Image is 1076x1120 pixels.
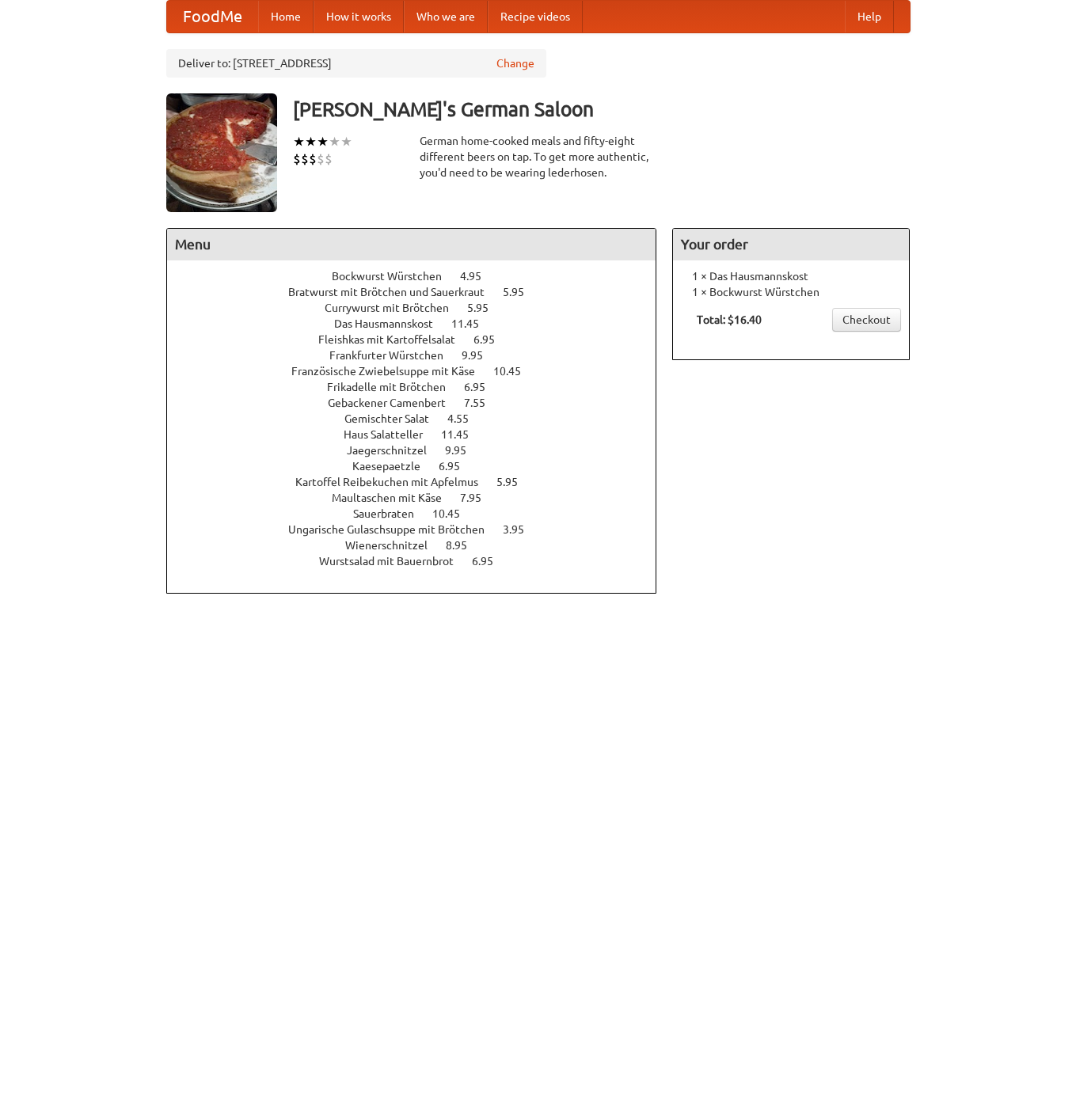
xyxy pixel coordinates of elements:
li: $ [317,150,325,168]
a: Recipe videos [488,1,583,32]
span: 4.95 [460,270,497,283]
a: Kaesepaetzle 6.95 [352,460,489,473]
a: Maultaschen mit Käse 7.95 [332,492,511,504]
span: 5.95 [503,286,540,298]
a: Frankfurter Würstchen 9.95 [329,349,512,362]
span: Kartoffel Reibekuchen mit Apfelmus [295,476,494,488]
span: Wienerschnitzel [345,539,443,552]
span: 3.95 [503,523,540,536]
a: Fleishkas mit Kartoffelsalat 6.95 [318,333,524,346]
span: 6.95 [473,333,511,346]
h4: Menu [167,229,656,260]
a: Currywurst mit Brötchen 5.95 [325,302,518,314]
a: FoodMe [167,1,258,32]
span: 9.95 [445,444,482,457]
span: 7.95 [460,492,497,504]
a: Home [258,1,314,32]
span: Wurstsalad mit Bauernbrot [319,555,470,568]
span: 10.45 [432,507,476,520]
a: Change [496,55,534,71]
span: Jaegerschnitzel [347,444,443,457]
span: Currywurst mit Brötchen [325,302,465,314]
a: Frikadelle mit Brötchen 6.95 [327,381,515,393]
a: Bratwurst mit Brötchen und Sauerkraut 5.95 [288,286,553,298]
span: 11.45 [451,317,495,330]
span: 7.55 [464,397,501,409]
a: Who we are [404,1,488,32]
a: Help [845,1,894,32]
li: ★ [305,133,317,150]
div: Deliver to: [STREET_ADDRESS] [166,49,546,78]
span: 9.95 [462,349,499,362]
a: Ungarische Gulaschsuppe mit Brötchen 3.95 [288,523,553,536]
span: 5.95 [467,302,504,314]
h4: Your order [673,229,909,260]
a: Jaegerschnitzel 9.95 [347,444,496,457]
a: Gebackener Camenbert 7.55 [328,397,515,409]
li: $ [325,150,333,168]
li: $ [301,150,309,168]
h3: [PERSON_NAME]'s German Saloon [293,93,911,125]
a: Bockwurst Würstchen 4.95 [332,270,511,283]
span: 5.95 [496,476,534,488]
img: angular.jpg [166,93,277,212]
span: 4.55 [447,412,485,425]
span: 8.95 [446,539,483,552]
span: 11.45 [441,428,485,441]
span: 6.95 [464,381,501,393]
a: Das Hausmannskost 11.45 [334,317,508,330]
b: Total: $16.40 [697,313,762,326]
li: $ [293,150,301,168]
li: $ [309,150,317,168]
a: Französische Zwiebelsuppe mit Käse 10.45 [291,365,550,378]
span: Gebackener Camenbert [328,397,462,409]
a: How it works [314,1,404,32]
span: Ungarische Gulaschsuppe mit Brötchen [288,523,500,536]
a: Kartoffel Reibekuchen mit Apfelmus 5.95 [295,476,547,488]
span: Maultaschen mit Käse [332,492,458,504]
li: ★ [329,133,340,150]
span: Das Hausmannskost [334,317,449,330]
span: Haus Salatteller [344,428,439,441]
a: Wienerschnitzel 8.95 [345,539,496,552]
li: 1 × Das Hausmannskost [681,268,901,284]
span: Sauerbraten [353,507,430,520]
a: Gemischter Salat 4.55 [344,412,498,425]
a: Sauerbraten 10.45 [353,507,489,520]
span: Bockwurst Würstchen [332,270,458,283]
span: 10.45 [493,365,537,378]
span: Gemischter Salat [344,412,445,425]
span: Fleishkas mit Kartoffelsalat [318,333,471,346]
li: 1 × Bockwurst Würstchen [681,284,901,300]
span: Kaesepaetzle [352,460,436,473]
span: 6.95 [439,460,476,473]
li: ★ [293,133,305,150]
a: Haus Salatteller 11.45 [344,428,498,441]
a: Checkout [832,308,901,332]
span: Frankfurter Würstchen [329,349,459,362]
span: Französische Zwiebelsuppe mit Käse [291,365,491,378]
li: ★ [340,133,352,150]
li: ★ [317,133,329,150]
span: 6.95 [472,555,509,568]
a: Wurstsalad mit Bauernbrot 6.95 [319,555,523,568]
div: German home-cooked meals and fifty-eight different beers on tap. To get more authentic, you'd nee... [420,133,657,180]
span: Bratwurst mit Brötchen und Sauerkraut [288,286,500,298]
span: Frikadelle mit Brötchen [327,381,462,393]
